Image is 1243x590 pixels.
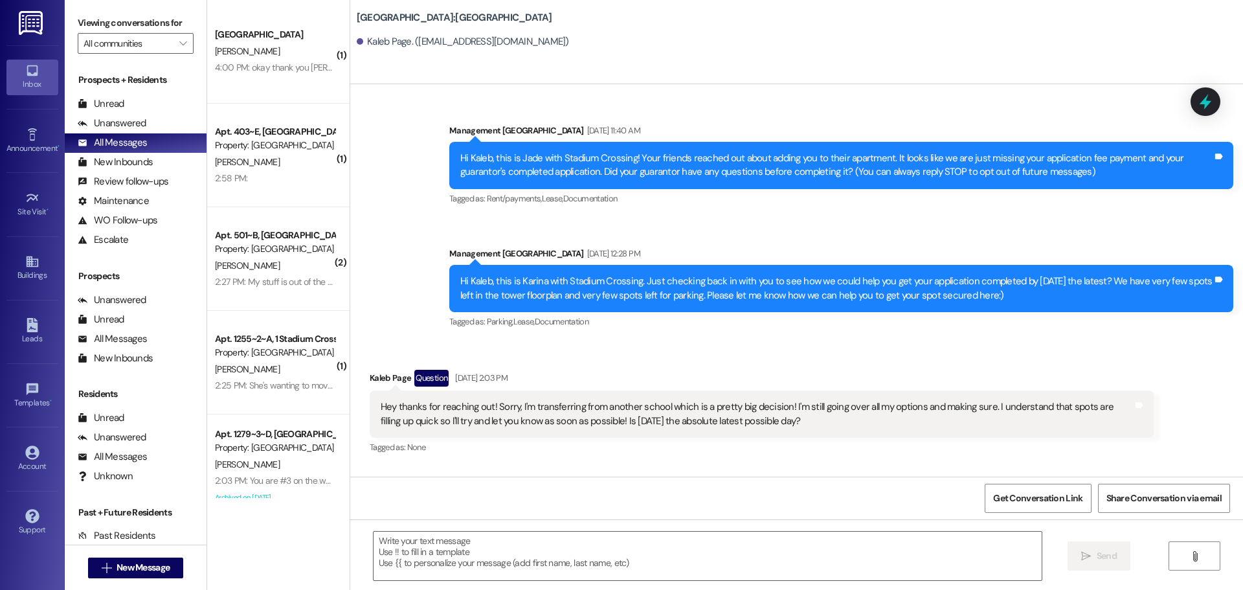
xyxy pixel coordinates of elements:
[78,13,194,33] label: Viewing conversations for
[215,62,375,73] div: 4:00 PM: okay thank you [PERSON_NAME]
[78,470,133,483] div: Unknown
[65,269,207,283] div: Prospects
[215,28,335,41] div: [GEOGRAPHIC_DATA]
[78,450,147,464] div: All Messages
[1098,484,1230,513] button: Share Conversation via email
[65,506,207,519] div: Past + Future Residents
[78,411,124,425] div: Unread
[449,247,1233,265] div: Management [GEOGRAPHIC_DATA]
[215,475,347,486] div: 2:03 PM: You are #3 on the waitlist!
[215,156,280,168] span: [PERSON_NAME]
[215,172,247,184] div: 2:58 PM:
[215,139,335,152] div: Property: [GEOGRAPHIC_DATA]
[6,505,58,540] a: Support
[214,490,336,506] div: Archived on [DATE]
[78,136,147,150] div: All Messages
[370,370,1154,391] div: Kaleb Page
[117,561,170,574] span: New Message
[78,97,124,111] div: Unread
[584,247,640,260] div: [DATE] 12:28 PM
[215,427,335,441] div: Apt. 1279~3~D, [GEOGRAPHIC_DATA]
[414,370,449,386] div: Question
[1097,549,1117,563] span: Send
[370,438,1154,457] div: Tagged as:
[215,276,384,288] div: 2:27 PM: My stuff is out of the common areas
[78,352,153,365] div: New Inbounds
[215,125,335,139] div: Apt. 403~E, [GEOGRAPHIC_DATA]
[487,316,513,327] span: Parking ,
[78,529,156,543] div: Past Residents
[215,229,335,242] div: Apt. 501~B, [GEOGRAPHIC_DATA]
[1081,551,1091,562] i: 
[78,194,149,208] div: Maintenance
[6,378,58,413] a: Templates •
[993,492,1082,505] span: Get Conversation Link
[1190,551,1200,562] i: 
[1068,541,1130,571] button: Send
[215,346,335,359] div: Property: [GEOGRAPHIC_DATA]
[407,442,425,453] span: None
[6,314,58,349] a: Leads
[179,38,186,49] i: 
[78,214,157,227] div: WO Follow-ups
[215,242,335,256] div: Property: [GEOGRAPHIC_DATA]
[357,35,569,49] div: Kaleb Page. ([EMAIL_ADDRESS][DOMAIN_NAME])
[215,380,504,391] div: 2:25 PM: She's wanting to move in [DATE] and yes she wants my parking pass
[215,45,280,57] span: [PERSON_NAME]
[449,124,1233,142] div: Management [GEOGRAPHIC_DATA]
[78,313,124,326] div: Unread
[460,275,1213,302] div: Hi Kaleb, this is Karina with Stadium Crossing. Just checking back in with you to see how we coul...
[78,293,146,307] div: Unanswered
[58,142,60,151] span: •
[19,11,45,35] img: ResiDesk Logo
[78,332,147,346] div: All Messages
[215,363,280,375] span: [PERSON_NAME]
[78,175,168,188] div: Review follow-ups
[1106,492,1222,505] span: Share Conversation via email
[215,459,280,470] span: [PERSON_NAME]
[381,400,1133,428] div: Hey thanks for reaching out! Sorry, I'm transferring from another school which is a pretty big de...
[584,124,640,137] div: [DATE] 11:40 AM
[78,233,128,247] div: Escalate
[357,11,552,25] b: [GEOGRAPHIC_DATA]: [GEOGRAPHIC_DATA]
[215,260,280,271] span: [PERSON_NAME]
[985,484,1091,513] button: Get Conversation Link
[513,316,535,327] span: Lease ,
[6,60,58,95] a: Inbox
[535,316,589,327] span: Documentation
[65,73,207,87] div: Prospects + Residents
[47,205,49,214] span: •
[102,563,111,573] i: 
[449,312,1233,331] div: Tagged as:
[78,155,153,169] div: New Inbounds
[215,441,335,455] div: Property: [GEOGRAPHIC_DATA]
[50,396,52,405] span: •
[449,189,1233,208] div: Tagged as:
[78,431,146,444] div: Unanswered
[6,187,58,222] a: Site Visit •
[6,442,58,477] a: Account
[88,558,184,578] button: New Message
[78,117,146,130] div: Unanswered
[6,251,58,286] a: Buildings
[84,33,173,54] input: All communities
[563,193,618,204] span: Documentation
[215,332,335,346] div: Apt. 1255~2~A, 1 Stadium Crossing
[460,152,1213,179] div: Hi Kaleb, this is Jade with Stadium Crossing! Your friends reached out about adding you to their ...
[65,387,207,401] div: Residents
[452,371,508,385] div: [DATE] 2:03 PM
[487,193,542,204] span: Rent/payments ,
[542,193,563,204] span: Lease ,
